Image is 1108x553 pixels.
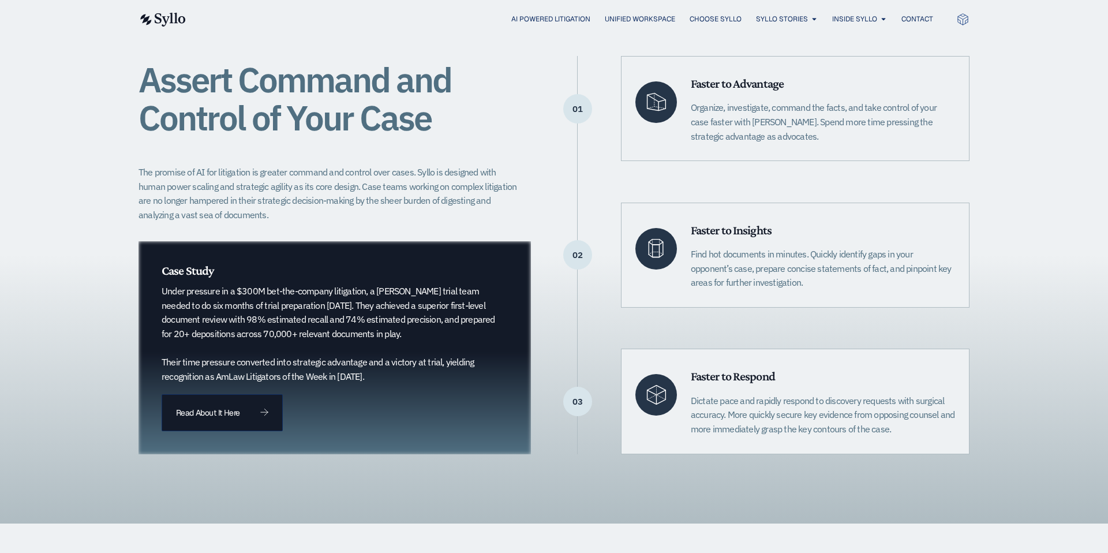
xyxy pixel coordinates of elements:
[605,14,675,24] a: Unified Workspace
[691,100,955,143] p: Organize, investigate, command the facts, and take control of your case faster with [PERSON_NAME]...
[138,57,451,140] span: Assert Command and Control of Your Case
[563,109,592,110] p: 01
[690,14,742,24] a: Choose Syllo
[176,409,239,417] span: Read About It Here
[511,14,590,24] a: AI Powered Litigation
[691,76,784,91] span: Faster to Advantage
[691,369,775,383] span: Faster to Respond
[563,255,592,256] p: 02
[563,401,592,402] p: 03
[162,394,283,431] a: Read About It Here
[209,14,933,25] div: Menu Toggle
[138,13,186,27] img: syllo
[832,14,877,24] a: Inside Syllo
[901,14,933,24] a: Contact
[691,223,772,237] span: Faster to Insights
[138,165,524,222] p: The promise of AI for litigation is greater command and control over cases. Syllo is designed wit...
[162,284,496,383] p: Under pressure in a $300M bet-the-company litigation, a [PERSON_NAME] trial team needed to do six...
[756,14,808,24] a: Syllo Stories
[691,247,955,290] p: Find hot documents in minutes. Quickly identify gaps in your opponent’s case, prepare concise sta...
[209,14,933,25] nav: Menu
[162,263,214,278] span: Case Study
[691,394,955,436] p: Dictate pace and rapidly respond to discovery requests with surgical accuracy. More quickly secur...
